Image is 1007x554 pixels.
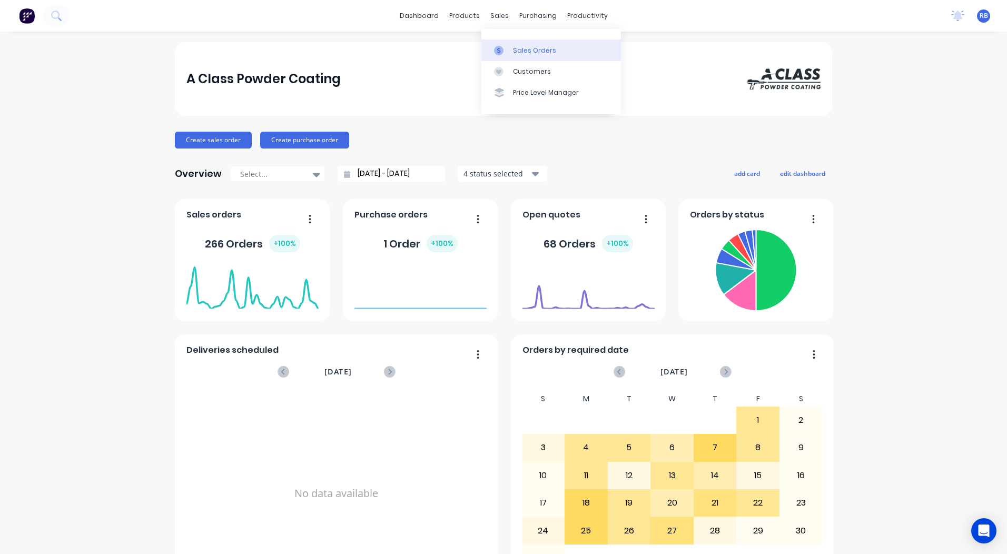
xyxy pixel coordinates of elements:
[544,235,633,252] div: 68 Orders
[481,61,621,82] a: Customers
[694,490,736,516] div: 21
[737,490,779,516] div: 22
[175,163,222,184] div: Overview
[608,517,650,543] div: 26
[513,46,556,55] div: Sales Orders
[980,11,988,21] span: RB
[522,490,565,516] div: 17
[737,462,779,489] div: 15
[186,68,341,90] div: A Class Powder Coating
[186,344,279,357] span: Deliveries scheduled
[660,366,688,378] span: [DATE]
[481,82,621,103] a: Price Level Manager
[485,8,514,24] div: sales
[565,391,608,407] div: M
[522,391,565,407] div: S
[727,166,767,180] button: add card
[522,462,565,489] div: 10
[608,462,650,489] div: 12
[19,8,35,24] img: Factory
[780,462,822,489] div: 16
[565,517,607,543] div: 25
[651,490,693,516] div: 20
[780,434,822,461] div: 9
[565,490,607,516] div: 18
[780,407,822,433] div: 2
[427,235,458,252] div: + 100 %
[780,517,822,543] div: 30
[458,166,547,182] button: 4 status selected
[324,366,352,378] span: [DATE]
[463,168,530,179] div: 4 status selected
[565,462,607,489] div: 11
[205,235,300,252] div: 266 Orders
[394,8,444,24] a: dashboard
[650,391,694,407] div: W
[481,39,621,61] a: Sales Orders
[773,166,832,180] button: edit dashboard
[694,434,736,461] div: 7
[736,391,779,407] div: F
[565,434,607,461] div: 4
[602,235,633,252] div: + 100 %
[444,8,485,24] div: products
[747,68,821,90] img: A Class Powder Coating
[737,407,779,433] div: 1
[514,8,562,24] div: purchasing
[608,391,651,407] div: T
[694,517,736,543] div: 28
[513,88,579,97] div: Price Level Manager
[186,209,241,221] span: Sales orders
[694,391,737,407] div: T
[522,517,565,543] div: 24
[354,209,428,221] span: Purchase orders
[737,434,779,461] div: 8
[522,434,565,461] div: 3
[779,391,823,407] div: S
[562,8,613,24] div: productivity
[690,209,764,221] span: Orders by status
[651,517,693,543] div: 27
[513,67,551,76] div: Customers
[175,132,252,149] button: Create sales order
[651,462,693,489] div: 13
[608,490,650,516] div: 19
[260,132,349,149] button: Create purchase order
[651,434,693,461] div: 6
[608,434,650,461] div: 5
[694,462,736,489] div: 14
[383,235,458,252] div: 1 Order
[971,518,996,543] div: Open Intercom Messenger
[737,517,779,543] div: 29
[780,490,822,516] div: 23
[522,209,580,221] span: Open quotes
[269,235,300,252] div: + 100 %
